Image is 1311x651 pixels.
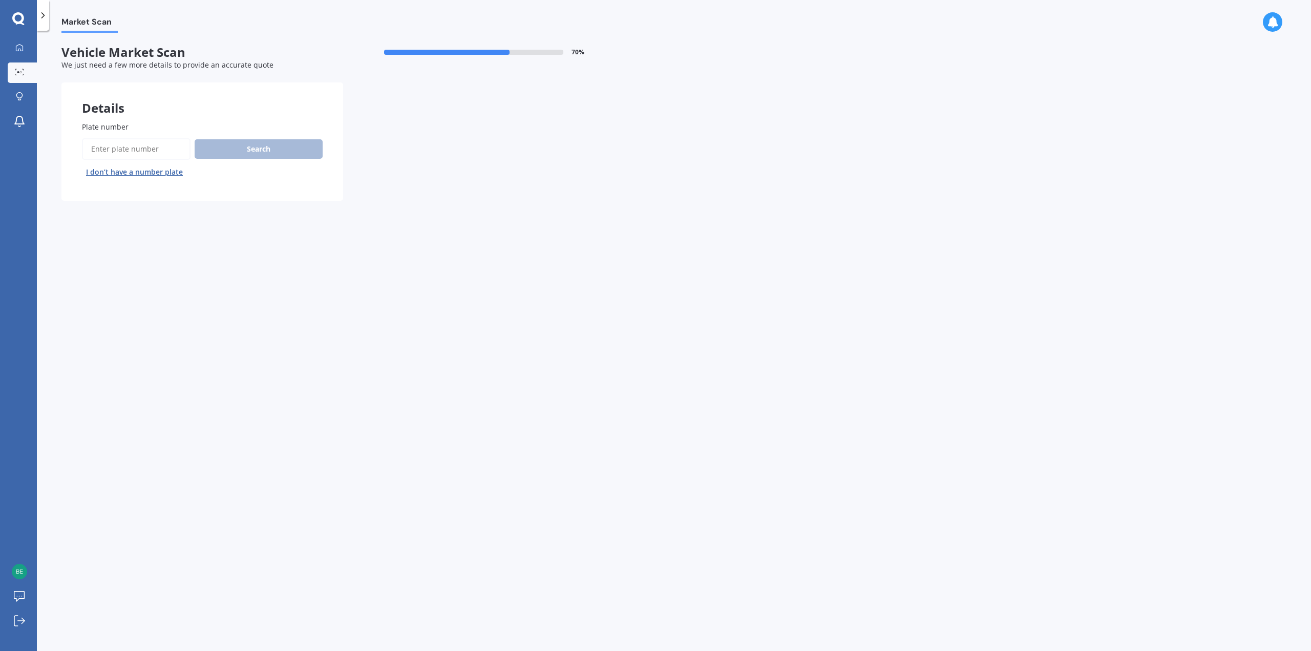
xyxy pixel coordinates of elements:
span: We just need a few more details to provide an accurate quote [61,60,273,70]
span: Market Scan [61,17,118,31]
button: I don’t have a number plate [82,164,187,180]
span: Vehicle Market Scan [61,45,343,60]
span: 70 % [572,49,584,56]
div: Details [61,82,343,113]
span: Plate number [82,122,129,132]
input: Enter plate number [82,138,191,160]
img: 9bdab2a0e1fed07bb1c260a8e6e47f24 [12,564,27,579]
